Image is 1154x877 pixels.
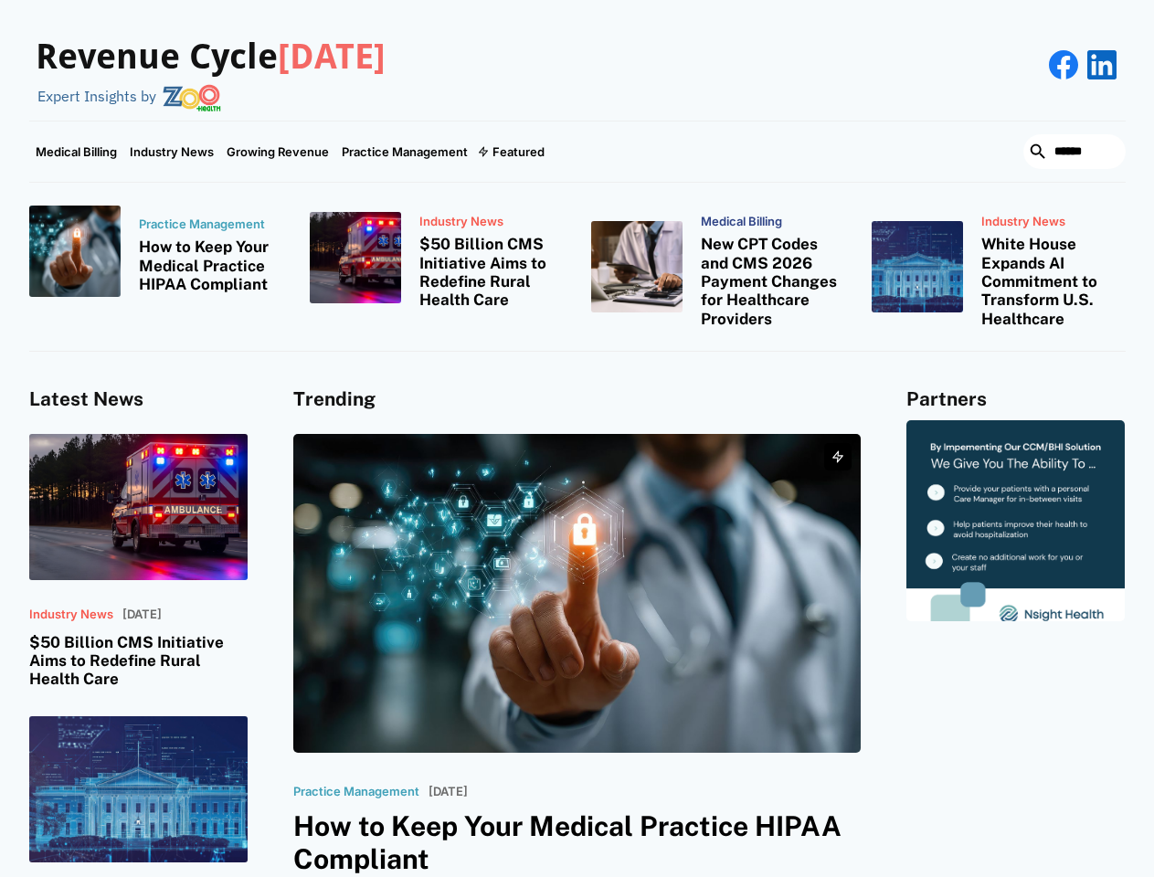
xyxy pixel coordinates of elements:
[139,217,283,232] p: Practice Management
[293,388,862,411] h4: Trending
[29,608,113,622] p: Industry News
[293,785,419,799] p: Practice Management
[29,388,248,411] h4: Latest News
[29,633,248,689] h3: $50 Billion CMS Initiative Aims to Redefine Rural Health Care
[139,238,283,293] h3: How to Keep Your Medical Practice HIPAA Compliant
[981,215,1126,229] p: Industry News
[36,37,386,79] h3: Revenue Cycle
[872,206,1126,329] a: Industry NewsWhite House Expands AI Commitment to Transform U.S. Healthcare
[335,122,474,182] a: Practice Management
[906,388,1125,411] h4: Partners
[429,785,468,799] p: [DATE]
[29,434,248,689] a: Industry News[DATE]$50 Billion CMS Initiative Aims to Redefine Rural Health Care
[419,235,564,310] h3: $50 Billion CMS Initiative Aims to Redefine Rural Health Care
[419,215,564,229] p: Industry News
[278,37,386,77] span: [DATE]
[310,206,564,310] a: Industry News$50 Billion CMS Initiative Aims to Redefine Rural Health Care
[29,122,123,182] a: Medical Billing
[37,88,156,105] div: Expert Insights by
[293,809,862,875] h3: How to Keep Your Medical Practice HIPAA Compliant
[492,144,545,159] div: Featured
[701,215,845,229] p: Medical Billing
[220,122,335,182] a: Growing Revenue
[701,235,845,328] h3: New CPT Codes and CMS 2026 Payment Changes for Healthcare Providers
[591,206,845,329] a: Medical BillingNew CPT Codes and CMS 2026 Payment Changes for Healthcare Providers
[122,608,162,622] p: [DATE]
[29,206,283,297] a: Practice ManagementHow to Keep Your Medical Practice HIPAA Compliant
[474,122,551,182] div: Featured
[29,18,386,111] a: Revenue Cycle[DATE]Expert Insights by
[981,235,1126,328] h3: White House Expands AI Commitment to Transform U.S. Healthcare
[123,122,220,182] a: Industry News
